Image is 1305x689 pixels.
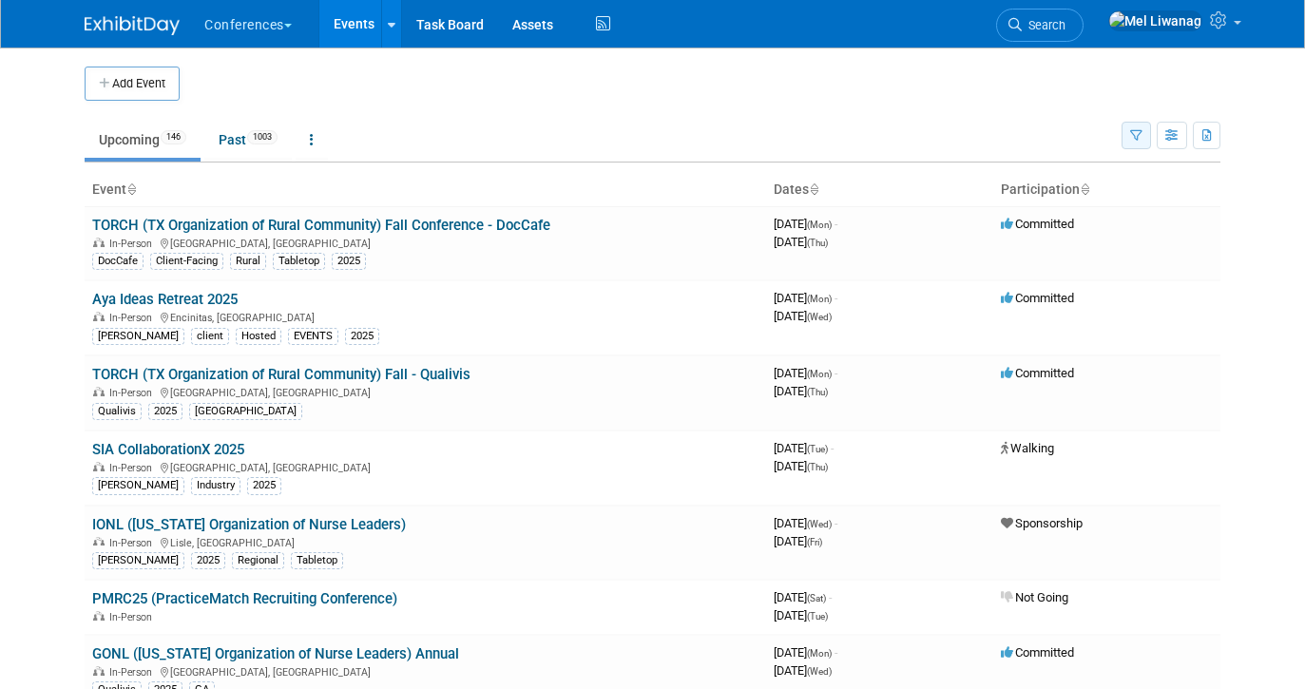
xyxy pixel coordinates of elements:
[273,253,325,270] div: Tabletop
[807,220,832,230] span: (Mon)
[1022,18,1065,32] span: Search
[807,462,828,472] span: (Thu)
[191,328,229,345] div: client
[835,645,837,660] span: -
[774,663,832,678] span: [DATE]
[92,328,184,345] div: [PERSON_NAME]
[835,217,837,231] span: -
[835,516,837,530] span: -
[92,645,459,662] a: GONL ([US_STATE] Organization of Nurse Leaders) Annual
[1001,516,1083,530] span: Sponsorship
[807,648,832,659] span: (Mon)
[291,552,343,569] div: Tabletop
[92,459,758,474] div: [GEOGRAPHIC_DATA], [GEOGRAPHIC_DATA]
[766,174,993,206] th: Dates
[1001,217,1074,231] span: Committed
[189,403,302,420] div: [GEOGRAPHIC_DATA]
[774,366,837,380] span: [DATE]
[191,552,225,569] div: 2025
[93,611,105,621] img: In-Person Event
[345,328,379,345] div: 2025
[232,552,284,569] div: Regional
[92,291,238,308] a: Aya Ideas Retreat 2025
[109,611,158,623] span: In-Person
[109,537,158,549] span: In-Person
[774,516,837,530] span: [DATE]
[126,182,136,197] a: Sort by Event Name
[807,537,822,547] span: (Fri)
[774,608,828,622] span: [DATE]
[807,369,832,379] span: (Mon)
[85,16,180,35] img: ExhibitDay
[92,309,758,324] div: Encinitas, [GEOGRAPHIC_DATA]
[109,312,158,324] span: In-Person
[774,217,837,231] span: [DATE]
[774,235,828,249] span: [DATE]
[807,294,832,304] span: (Mon)
[92,552,184,569] div: [PERSON_NAME]
[161,130,186,144] span: 146
[93,238,105,247] img: In-Person Event
[204,122,292,158] a: Past1003
[774,590,832,604] span: [DATE]
[247,130,278,144] span: 1003
[807,593,826,603] span: (Sat)
[92,534,758,549] div: Lisle, [GEOGRAPHIC_DATA]
[85,122,201,158] a: Upcoming146
[230,253,266,270] div: Rural
[92,516,406,533] a: IONL ([US_STATE] Organization of Nurse Leaders)
[85,174,766,206] th: Event
[807,611,828,622] span: (Tue)
[1001,366,1074,380] span: Committed
[148,403,182,420] div: 2025
[288,328,338,345] div: EVENTS
[807,444,828,454] span: (Tue)
[835,291,837,305] span: -
[774,459,828,473] span: [DATE]
[774,384,828,398] span: [DATE]
[92,477,184,494] div: [PERSON_NAME]
[92,366,470,383] a: TORCH (TX Organization of Rural Community) Fall - Qualivis
[93,666,105,676] img: In-Person Event
[93,537,105,546] img: In-Person Event
[247,477,281,494] div: 2025
[807,666,832,677] span: (Wed)
[150,253,223,270] div: Client-Facing
[92,217,550,234] a: TORCH (TX Organization of Rural Community) Fall Conference - DocCafe
[85,67,180,101] button: Add Event
[92,403,142,420] div: Qualivis
[774,309,832,323] span: [DATE]
[92,253,144,270] div: DocCafe
[109,387,158,399] span: In-Person
[92,590,397,607] a: PMRC25 (PracticeMatch Recruiting Conference)
[835,366,837,380] span: -
[109,238,158,250] span: In-Person
[774,291,837,305] span: [DATE]
[93,462,105,471] img: In-Person Event
[807,519,832,529] span: (Wed)
[807,387,828,397] span: (Thu)
[1080,182,1089,197] a: Sort by Participation Type
[774,534,822,548] span: [DATE]
[829,590,832,604] span: -
[807,238,828,248] span: (Thu)
[809,182,818,197] a: Sort by Start Date
[109,666,158,679] span: In-Person
[92,384,758,399] div: [GEOGRAPHIC_DATA], [GEOGRAPHIC_DATA]
[774,645,837,660] span: [DATE]
[92,663,758,679] div: [GEOGRAPHIC_DATA], [GEOGRAPHIC_DATA]
[1001,441,1054,455] span: Walking
[93,387,105,396] img: In-Person Event
[93,312,105,321] img: In-Person Event
[993,174,1220,206] th: Participation
[1108,10,1202,31] img: Mel Liwanag
[774,441,834,455] span: [DATE]
[1001,291,1074,305] span: Committed
[332,253,366,270] div: 2025
[92,235,758,250] div: [GEOGRAPHIC_DATA], [GEOGRAPHIC_DATA]
[236,328,281,345] div: Hosted
[109,462,158,474] span: In-Person
[807,312,832,322] span: (Wed)
[831,441,834,455] span: -
[1001,645,1074,660] span: Committed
